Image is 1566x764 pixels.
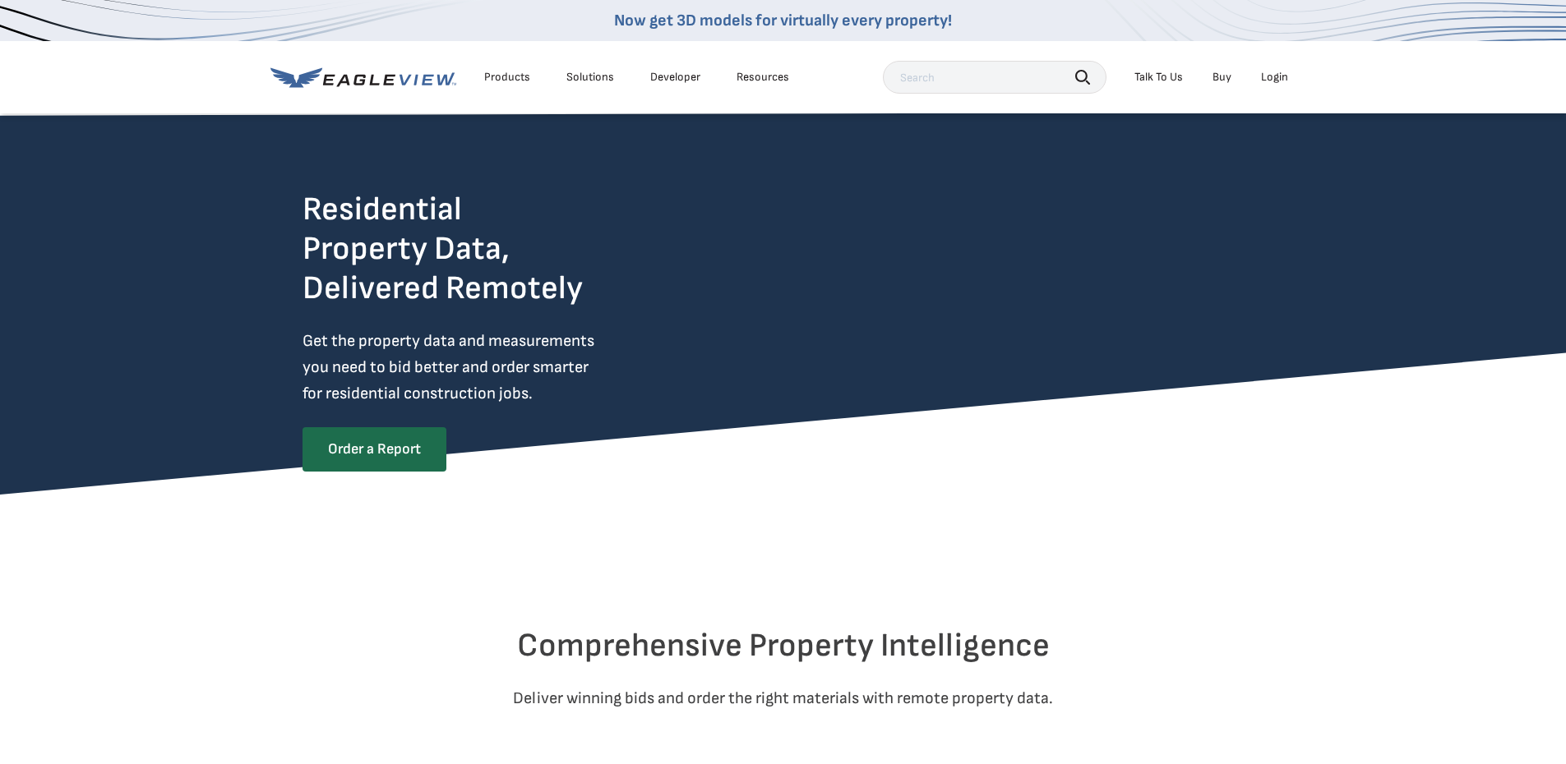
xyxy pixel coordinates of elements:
a: Now get 3D models for virtually every property! [614,11,952,30]
div: Products [484,70,530,85]
div: Talk To Us [1134,70,1183,85]
a: Buy [1213,70,1231,85]
p: Deliver winning bids and order the right materials with remote property data. [303,685,1264,711]
div: Resources [737,70,789,85]
h2: Residential Property Data, Delivered Remotely [303,190,583,308]
div: Solutions [566,70,614,85]
a: Order a Report [303,427,446,472]
a: Developer [650,70,700,85]
input: Search [883,61,1106,94]
h2: Comprehensive Property Intelligence [303,626,1264,665]
p: Get the property data and measurements you need to bid better and order smarter for residential c... [303,328,663,407]
div: Login [1261,70,1288,85]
